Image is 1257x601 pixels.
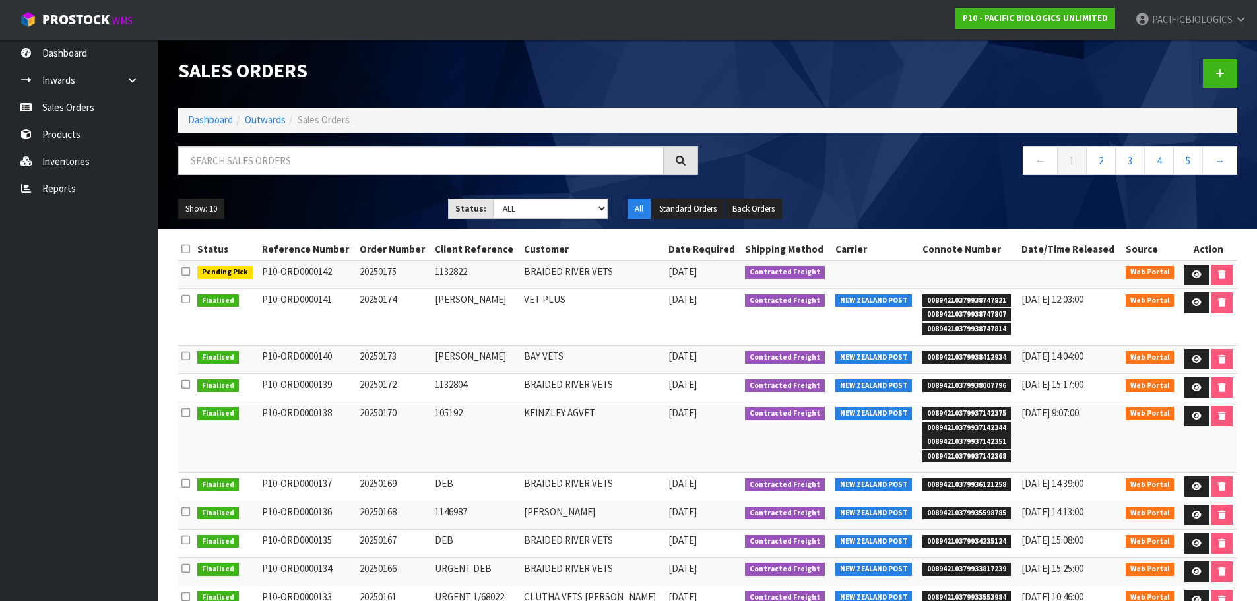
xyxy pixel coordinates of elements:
[356,529,432,557] td: 20250167
[668,562,697,575] span: [DATE]
[197,507,239,520] span: Finalised
[259,472,356,501] td: P10-ORD0000137
[259,501,356,529] td: P10-ORD0000136
[745,351,825,364] span: Contracted Freight
[356,345,432,373] td: 20250173
[432,261,521,289] td: 1132822
[197,294,239,307] span: Finalised
[1126,507,1175,520] span: Web Portal
[356,501,432,529] td: 20250168
[922,507,1011,520] span: 00894210379935598785
[1202,146,1237,175] a: →
[178,59,698,81] h1: Sales Orders
[919,239,1018,260] th: Connote Number
[922,563,1011,576] span: 00894210379933817239
[835,563,913,576] span: NEW ZEALAND POST
[521,345,666,373] td: BAY VETS
[356,557,432,586] td: 20250166
[259,529,356,557] td: P10-ORD0000135
[521,529,666,557] td: BRAIDED RIVER VETS
[197,563,239,576] span: Finalised
[835,379,913,393] span: NEW ZEALAND POST
[1126,351,1175,364] span: Web Portal
[652,199,724,220] button: Standard Orders
[745,535,825,548] span: Contracted Freight
[725,199,782,220] button: Back Orders
[432,345,521,373] td: [PERSON_NAME]
[668,265,697,278] span: [DATE]
[1126,407,1175,420] span: Web Portal
[835,407,913,420] span: NEW ZEALAND POST
[197,379,239,393] span: Finalised
[1021,477,1083,490] span: [DATE] 14:39:00
[1021,562,1083,575] span: [DATE] 15:25:00
[197,407,239,420] span: Finalised
[1126,266,1175,279] span: Web Portal
[745,507,825,520] span: Contracted Freight
[20,11,36,28] img: cube-alt.png
[259,261,356,289] td: P10-ORD0000142
[521,261,666,289] td: BRAIDED RIVER VETS
[188,113,233,126] a: Dashboard
[521,472,666,501] td: BRAIDED RIVER VETS
[42,11,110,28] span: ProStock
[356,239,432,260] th: Order Number
[1057,146,1087,175] a: 1
[1021,378,1083,391] span: [DATE] 15:17:00
[356,373,432,402] td: 20250172
[432,289,521,346] td: [PERSON_NAME]
[432,501,521,529] td: 1146987
[922,379,1011,393] span: 00894210379938007796
[259,373,356,402] td: P10-ORD0000139
[745,266,825,279] span: Contracted Freight
[668,350,697,362] span: [DATE]
[668,477,697,490] span: [DATE]
[356,289,432,346] td: 20250174
[1180,239,1237,260] th: Action
[432,239,521,260] th: Client Reference
[628,199,651,220] button: All
[432,557,521,586] td: URGENT DEB
[1021,350,1083,362] span: [DATE] 14:04:00
[259,289,356,346] td: P10-ORD0000141
[432,529,521,557] td: DEB
[432,373,521,402] td: 1132804
[922,323,1011,336] span: 00894210379938747814
[668,378,697,391] span: [DATE]
[112,15,133,27] small: WMS
[356,261,432,289] td: 20250175
[245,113,286,126] a: Outwards
[432,402,521,472] td: 105192
[521,557,666,586] td: BRAIDED RIVER VETS
[668,505,697,518] span: [DATE]
[1122,239,1180,260] th: Source
[922,450,1011,463] span: 00894210379937142368
[922,351,1011,364] span: 00894210379938412934
[455,203,486,214] strong: Status:
[922,422,1011,435] span: 00894210379937142344
[668,534,697,546] span: [DATE]
[745,407,825,420] span: Contracted Freight
[197,478,239,491] span: Finalised
[668,293,697,305] span: [DATE]
[668,406,697,419] span: [DATE]
[356,472,432,501] td: 20250169
[835,294,913,307] span: NEW ZEALAND POST
[922,294,1011,307] span: 00894210379938747821
[1021,534,1083,546] span: [DATE] 15:08:00
[259,345,356,373] td: P10-ORD0000140
[922,535,1011,548] span: 00894210379934235124
[259,402,356,472] td: P10-ORD0000138
[835,535,913,548] span: NEW ZEALAND POST
[298,113,350,126] span: Sales Orders
[745,379,825,393] span: Contracted Freight
[178,199,224,220] button: Show: 10
[1018,239,1122,260] th: Date/Time Released
[665,239,742,260] th: Date Required
[1173,146,1203,175] a: 5
[521,402,666,472] td: KEINZLEY AGVET
[832,239,919,260] th: Carrier
[197,266,253,279] span: Pending Pick
[197,351,239,364] span: Finalised
[1126,563,1175,576] span: Web Portal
